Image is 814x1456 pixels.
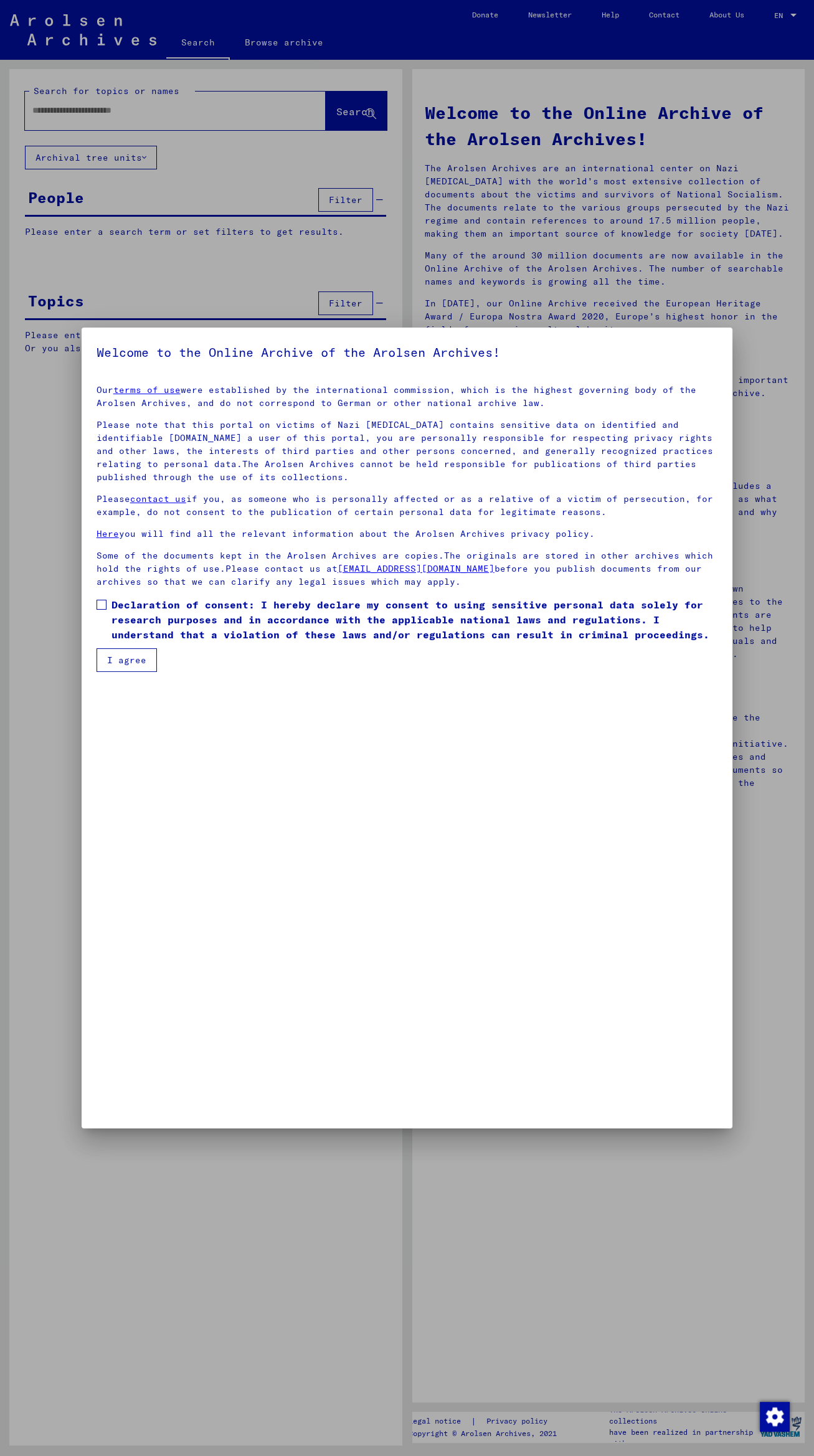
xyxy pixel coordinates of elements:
p: Please note that this portal on victims of Nazi [MEDICAL_DATA] contains sensitive data on identif... [97,418,718,484]
button: I agree [97,648,157,672]
a: [EMAIL_ADDRESS][DOMAIN_NAME] [338,563,495,574]
a: contact us [130,493,186,504]
img: Change consent [760,1402,790,1432]
p: you will find all the relevant information about the Arolsen Archives privacy policy. [97,527,718,541]
span: Declaration of consent: I hereby declare my consent to using sensitive personal data solely for r... [111,597,718,642]
p: Our were established by the international commission, which is the highest governing body of the ... [97,384,718,410]
p: Please if you, as someone who is personally affected or as a relative of a victim of persecution,... [97,493,718,519]
h5: Welcome to the Online Archive of the Arolsen Archives! [97,343,718,362]
a: terms of use [113,384,181,395]
a: Here [97,528,119,539]
p: Some of the documents kept in the Arolsen Archives are copies.The originals are stored in other a... [97,549,718,589]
